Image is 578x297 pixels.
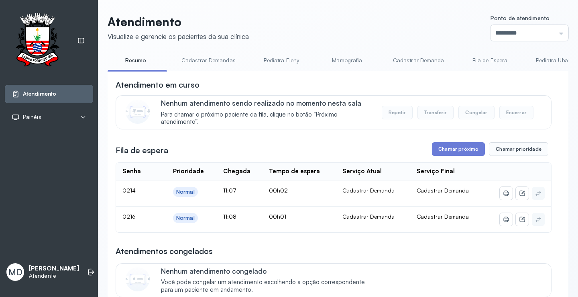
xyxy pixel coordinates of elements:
p: Nenhum atendimento congelado [161,267,373,275]
a: Resumo [108,54,164,67]
img: Logotipo do estabelecimento [8,13,66,69]
a: Cadastrar Demandas [173,54,244,67]
span: Painéis [23,114,41,121]
button: Repetir [382,106,413,119]
span: 00h01 [269,213,286,220]
div: Visualize e gerencie os pacientes da sua clínica [108,32,249,41]
button: Chamar próximo [432,142,485,156]
div: Serviço Final [417,168,455,175]
a: Cadastrar Demanda [385,54,452,67]
span: 11:07 [223,187,236,194]
span: 00h02 [269,187,288,194]
a: Mamografia [319,54,375,67]
h3: Fila de espera [116,145,168,156]
div: Chegada [223,168,250,175]
h3: Atendimentos congelados [116,246,213,257]
img: Imagem de CalloutCard [126,100,150,124]
div: Tempo de espera [269,168,320,175]
button: Chamar prioridade [489,142,548,156]
p: Atendimento [108,14,249,29]
h3: Atendimento em curso [116,79,199,90]
span: Cadastrar Demanda [417,187,469,194]
a: Atendimento [12,90,86,98]
a: Fila de Espera [462,54,518,67]
div: Cadastrar Demanda [342,213,404,220]
p: [PERSON_NAME] [29,265,79,272]
div: Senha [122,168,141,175]
button: Congelar [458,106,494,119]
span: Ponto de atendimento [490,14,550,21]
span: 11:08 [223,213,236,220]
img: Imagem de CalloutCard [126,267,150,291]
span: 0216 [122,213,136,220]
div: Prioridade [173,168,204,175]
span: 0214 [122,187,136,194]
div: Serviço Atual [342,168,382,175]
button: Encerrar [499,106,533,119]
span: Você pode congelar um atendimento escolhendo a opção correspondente para um paciente em andamento. [161,279,373,294]
span: Para chamar o próximo paciente da fila, clique no botão “Próximo atendimento”. [161,111,373,126]
div: Normal [176,188,195,195]
p: Atendente [29,272,79,279]
button: Transferir [417,106,454,119]
span: Atendimento [23,90,56,97]
span: Cadastrar Demanda [417,213,469,220]
div: Normal [176,215,195,221]
a: Pediatra Eleny [253,54,309,67]
p: Nenhum atendimento sendo realizado no momento nesta sala [161,99,373,107]
div: Cadastrar Demanda [342,187,404,194]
